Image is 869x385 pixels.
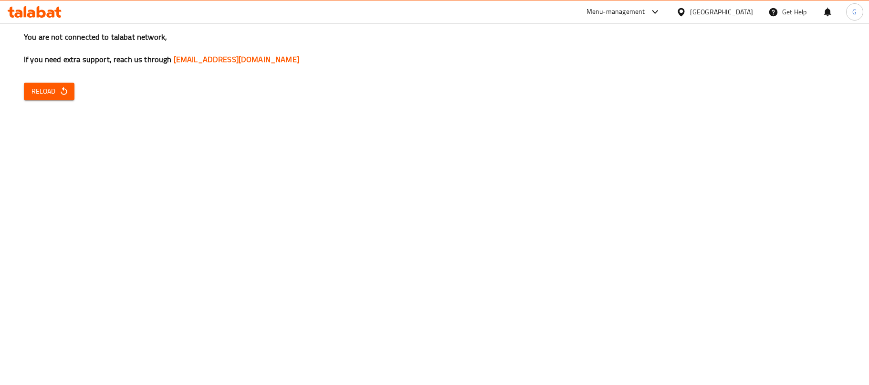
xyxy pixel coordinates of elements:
span: Reload [31,86,67,97]
div: Menu-management [586,6,645,18]
h3: You are not connected to talabat network, If you need extra support, reach us through [24,32,845,65]
span: G [852,7,857,17]
button: Reload [24,83,74,100]
a: [EMAIL_ADDRESS][DOMAIN_NAME] [174,52,299,66]
div: [GEOGRAPHIC_DATA] [690,7,753,17]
